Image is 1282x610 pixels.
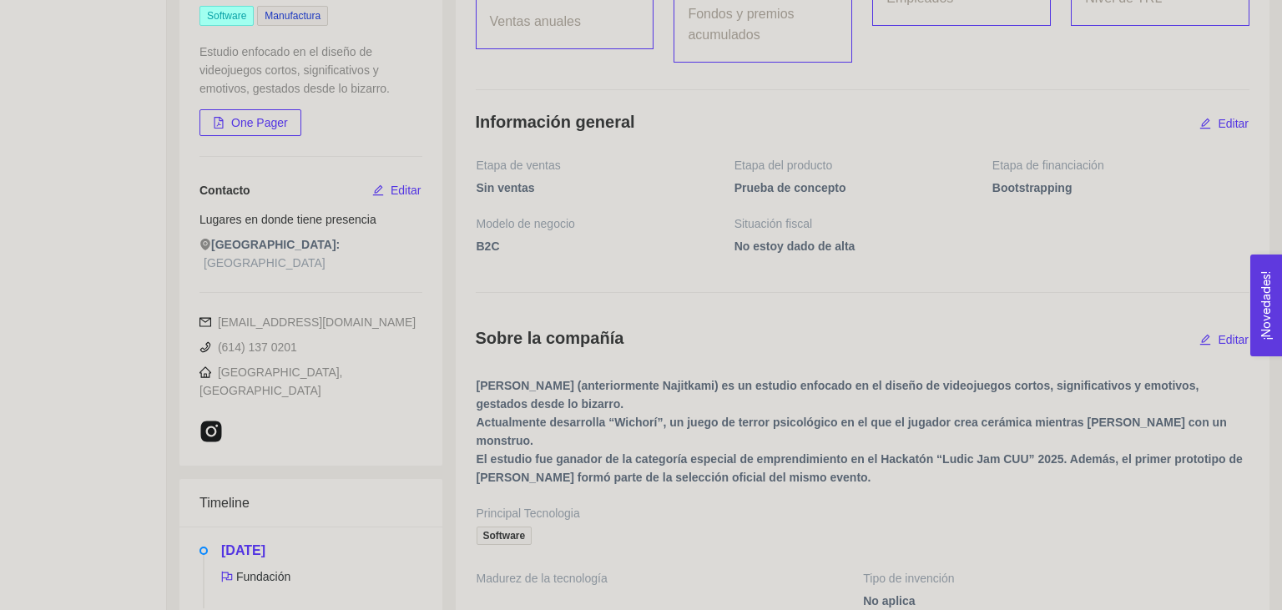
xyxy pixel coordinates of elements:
[204,254,326,272] span: [GEOGRAPHIC_DATA]
[213,117,225,130] span: file-pdf
[1199,118,1211,131] span: edit
[476,326,624,350] h4: Sobre la compañía
[1199,326,1249,353] button: editEditar
[734,179,991,210] span: Prueba de concepto
[476,110,635,134] h4: Información general
[477,376,1249,500] span: [PERSON_NAME] (anteriormente Najitkami) es un estudio enfocado en el diseño de videojuegos cortos...
[477,569,616,587] span: Madurez de la tecnología
[199,315,416,329] span: [EMAIL_ADDRESS][DOMAIN_NAME]
[199,239,211,250] span: environment
[199,184,250,197] span: Contacto
[734,214,820,233] span: Situación fiscal
[477,527,532,545] span: Software
[477,214,583,233] span: Modelo de negocio
[199,316,211,328] span: mail
[734,237,1249,269] span: No estoy dado de alta
[688,3,838,45] span: Fondos y premios acumulados
[257,6,328,26] span: Manufactura
[199,479,422,527] div: Timeline
[199,109,301,136] button: file-pdfOne Pager
[199,366,211,378] span: home
[221,571,233,582] span: flag
[1218,114,1249,133] span: Editar
[199,420,223,443] span: instagram
[231,113,288,132] span: One Pager
[1250,255,1282,356] button: Open Feedback Widget
[221,570,290,583] span: Fundación
[477,179,733,210] span: Sin ventas
[199,341,211,353] span: phone
[1218,330,1249,349] span: Editar
[1199,334,1211,347] span: edit
[199,6,254,26] span: Software
[992,179,1249,210] span: Bootstrapping
[199,213,376,226] span: Lugares en donde tiene presencia
[199,235,340,254] span: [GEOGRAPHIC_DATA]:
[734,156,841,174] span: Etapa del producto
[992,156,1113,174] span: Etapa de financiación
[1199,110,1249,137] button: editEditar
[199,43,422,98] div: Estudio enfocado en el diseño de videojuegos cortos, significativos y emotivos, gestados desde lo...
[477,156,569,174] span: Etapa de ventas
[221,541,422,561] h5: [DATE]
[372,184,384,198] span: edit
[371,177,422,204] button: editEditar
[477,504,588,522] span: Principal Tecnologia
[199,365,343,397] span: [GEOGRAPHIC_DATA], [GEOGRAPHIC_DATA]
[477,237,733,269] span: B2C
[391,181,421,199] span: Editar
[490,11,581,32] span: Ventas anuales
[863,569,962,587] span: Tipo de invención
[199,430,226,443] a: instagram
[199,340,297,354] span: (614) 137 0201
